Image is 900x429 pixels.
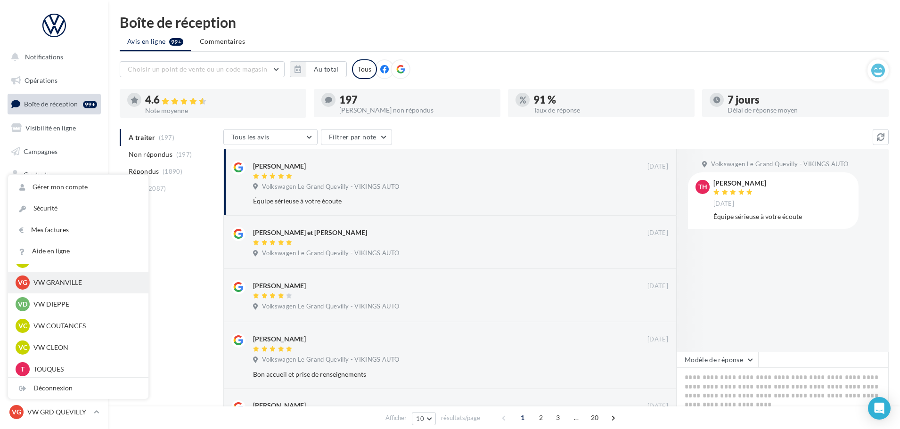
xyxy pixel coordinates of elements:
[728,107,881,113] div: Délai de réponse moyen
[223,129,318,145] button: Tous les avis
[262,183,399,191] span: Volkswagen Le Grand Quevilly - VIKINGS AUTO
[25,124,76,132] span: Visibilité en ligne
[27,407,90,417] p: VW GRD QUEVILLY
[262,356,399,364] span: Volkswagen Le Grand Quevilly - VIKINGS AUTO
[321,129,392,145] button: Filtrer par note
[8,177,148,198] a: Gérer mon compte
[698,182,707,192] span: TH
[262,302,399,311] span: Volkswagen Le Grand Quevilly - VIKINGS AUTO
[647,229,668,237] span: [DATE]
[253,228,367,237] div: [PERSON_NAME] et [PERSON_NAME]
[25,53,63,61] span: Notifications
[713,212,851,221] div: Équipe sérieuse à votre écoute
[18,343,27,352] span: VC
[569,410,584,425] span: ...
[145,95,299,105] div: 4.6
[33,364,137,374] p: TOUQUES
[441,413,480,422] span: résultats/page
[550,410,565,425] span: 3
[33,343,137,352] p: VW CLEON
[253,162,306,171] div: [PERSON_NAME]
[647,282,668,291] span: [DATE]
[6,165,103,185] a: Contacts
[33,321,137,331] p: VW COUTANCES
[647,335,668,344] span: [DATE]
[868,397,891,420] div: Open Intercom Messenger
[677,352,759,368] button: Modèle de réponse
[339,107,493,113] div: [PERSON_NAME] non répondus
[290,61,347,77] button: Au total
[147,185,166,192] span: (2087)
[8,378,148,399] div: Déconnexion
[24,170,50,178] span: Contacts
[128,65,267,73] span: Choisir un point de vente ou un code magasin
[24,100,78,108] span: Boîte de réception
[253,401,306,410] div: [PERSON_NAME]
[8,198,148,219] a: Sécurité
[163,168,182,175] span: (1890)
[83,101,97,108] div: 99+
[6,47,99,67] button: Notifications
[728,95,881,105] div: 7 jours
[587,410,603,425] span: 20
[713,180,766,186] div: [PERSON_NAME]
[8,241,148,262] a: Aide en ligne
[25,76,57,84] span: Opérations
[6,118,103,138] a: Visibilité en ligne
[231,133,270,141] span: Tous les avis
[515,410,530,425] span: 1
[306,61,347,77] button: Au total
[200,37,245,46] span: Commentaires
[6,188,103,208] a: Médiathèque
[176,151,192,158] span: (197)
[120,15,889,29] div: Boîte de réception
[18,321,27,331] span: VC
[8,219,148,241] a: Mes factures
[129,150,172,159] span: Non répondus
[339,95,493,105] div: 197
[253,370,607,379] div: Bon accueil et prise de renseignements
[18,278,27,287] span: VG
[253,196,607,206] div: Équipe sérieuse à votre écoute
[647,402,668,411] span: [DATE]
[129,167,159,176] span: Répondus
[21,364,25,374] span: T
[18,299,27,309] span: VD
[533,107,687,113] div: Taux de réponse
[352,59,377,79] div: Tous
[416,415,424,422] span: 10
[412,412,436,425] button: 10
[145,107,299,114] div: Note moyenne
[385,413,407,422] span: Afficher
[12,407,21,417] span: VG
[711,160,848,169] span: Volkswagen Le Grand Quevilly - VIKINGS AUTO
[253,334,306,344] div: [PERSON_NAME]
[8,403,101,421] a: VG VW GRD QUEVILLY
[6,71,103,90] a: Opérations
[713,200,734,208] span: [DATE]
[533,410,548,425] span: 2
[6,212,103,232] a: Calendrier
[33,299,137,309] p: VW DIEPPE
[33,278,137,287] p: VW GRANVILLE
[6,267,103,294] a: Campagnes DataOnDemand
[253,281,306,291] div: [PERSON_NAME]
[120,61,285,77] button: Choisir un point de vente ou un code magasin
[6,235,103,263] a: PLV et print personnalisable
[6,94,103,114] a: Boîte de réception99+
[262,249,399,258] span: Volkswagen Le Grand Quevilly - VIKINGS AUTO
[647,162,668,171] span: [DATE]
[6,142,103,162] a: Campagnes
[24,147,57,155] span: Campagnes
[533,95,687,105] div: 91 %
